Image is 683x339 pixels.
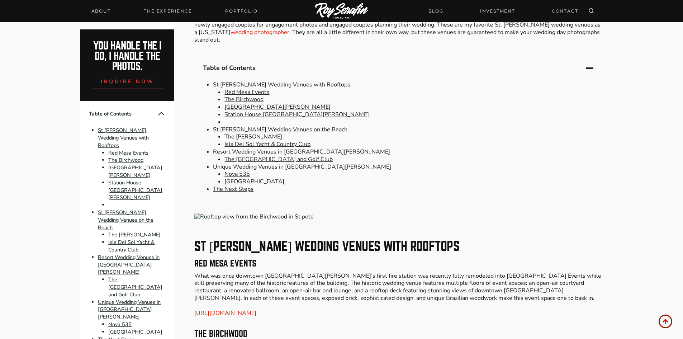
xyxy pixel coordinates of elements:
[194,259,602,268] h3: Red Mesa Events
[224,140,310,148] a: Isla Del Sol Yacht & Country Club
[194,330,602,338] h3: The Birchwood
[194,309,256,317] a: [URL][DOMAIN_NAME]
[315,3,368,20] img: Logo of Roy Serafin Photo Co., featuring stylized text in white on a light background, representi...
[98,254,160,276] a: Resort Wedding Venues in [GEOGRAPHIC_DATA][PERSON_NAME]
[108,321,132,328] a: Nova 535
[424,5,448,17] a: BLOG
[586,6,596,16] button: View Search Form
[231,28,289,36] a: wedding photographer
[224,178,284,185] a: [GEOGRAPHIC_DATA]
[101,78,155,85] span: inquire now
[224,155,333,163] a: The [GEOGRAPHIC_DATA] and Golf Club
[213,148,390,156] a: Resort Wedding Venues in [GEOGRAPHIC_DATA][PERSON_NAME]
[213,81,350,89] a: St [PERSON_NAME] Wedding Venues with Rooftops
[224,103,331,111] a: [GEOGRAPHIC_DATA][PERSON_NAME]
[108,179,162,201] a: Station House [GEOGRAPHIC_DATA][PERSON_NAME]
[87,6,115,16] a: About
[89,110,157,118] span: Table of Contents
[213,163,391,171] a: Unique Wedding Venues in [GEOGRAPHIC_DATA][PERSON_NAME]
[213,126,347,133] a: St [PERSON_NAME] Wedding Venues on the Beach
[659,315,672,328] a: Scroll to top
[221,6,262,16] a: Portfolio
[108,164,162,179] a: [GEOGRAPHIC_DATA][PERSON_NAME]
[87,6,262,16] nav: Primary Navigation
[108,231,161,239] a: The [PERSON_NAME]
[224,110,369,118] a: Station House [GEOGRAPHIC_DATA][PERSON_NAME]
[157,109,166,118] button: Collapse Table of Contents
[98,298,161,321] a: Unique Wedding Venues in [GEOGRAPHIC_DATA][PERSON_NAME]
[194,213,602,221] img: Wedding Venues in St Pete 1
[108,276,162,298] a: The [GEOGRAPHIC_DATA] and Golf Club
[547,5,583,17] a: CONTACT
[224,88,269,96] a: Red Mesa Events
[213,185,253,193] a: The Next Steps
[108,239,155,253] a: Isla Del Sol Yacht & Country Club
[92,72,163,89] a: inquire now
[194,240,602,253] h2: St [PERSON_NAME] Wedding Venues with Rooftops
[88,41,167,72] h2: You handle the i do, I handle the photos.
[476,5,520,17] a: INVESTMENT
[224,95,264,103] a: The Birchwood
[108,149,148,156] a: Red Mesa Events
[224,133,282,141] a: The [PERSON_NAME]
[424,5,583,17] nav: Secondary Navigation
[194,55,602,202] nav: Table of Contents
[194,6,602,44] p: [GEOGRAPHIC_DATA][PERSON_NAME] is such a beautiful city with interesting architecture and options...
[98,209,153,231] a: St [PERSON_NAME] Wedding Venues on the Beach
[203,64,585,72] span: Table of Contents
[98,127,149,149] a: St [PERSON_NAME] Wedding Venues with Rooftops
[108,328,162,335] a: [GEOGRAPHIC_DATA]
[139,6,196,16] a: THE EXPERIENCE
[108,157,143,164] a: The Birchwood
[224,170,250,178] a: Nova 535
[194,272,602,317] p: What was once downtown [GEOGRAPHIC_DATA][PERSON_NAME]’s first fire station was recently fully rem...
[585,64,594,72] button: Collapse Table of Contents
